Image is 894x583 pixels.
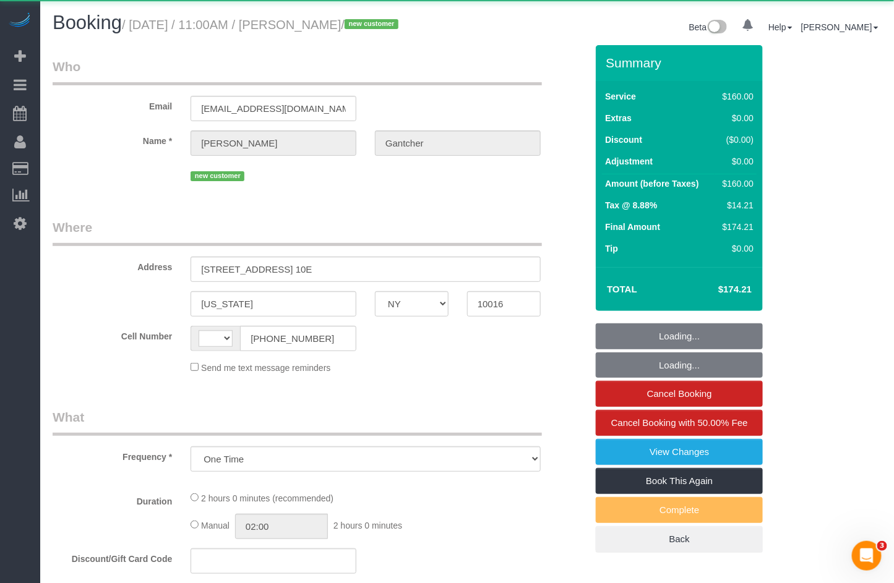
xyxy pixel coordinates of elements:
label: Extras [605,112,632,124]
label: Discount [605,134,642,146]
label: Duration [43,491,181,508]
label: Address [43,257,181,273]
label: Final Amount [605,221,660,233]
input: City [191,291,356,317]
legend: Who [53,57,542,85]
a: View Changes [596,439,763,465]
span: / [341,18,402,32]
span: new customer [191,171,244,181]
strong: Total [607,284,637,294]
label: Service [605,90,636,103]
h3: Summary [606,56,757,70]
a: Cancel Booking with 50.00% Fee [596,410,763,436]
label: Email [43,96,181,113]
legend: Where [53,218,542,246]
div: $0.00 [718,155,754,168]
div: $0.00 [718,112,754,124]
div: $14.21 [718,199,754,211]
div: ($0.00) [718,134,754,146]
iframe: Intercom live chat [852,541,882,571]
small: / [DATE] / 11:00AM / [PERSON_NAME] [122,18,402,32]
label: Adjustment [605,155,653,168]
label: Discount/Gift Card Code [43,548,181,565]
legend: What [53,408,542,436]
label: Frequency * [43,446,181,463]
a: [PERSON_NAME] [801,22,879,32]
span: Send me text message reminders [201,363,330,373]
img: New interface [707,20,727,36]
span: 3 [877,541,887,551]
label: Cell Number [43,326,181,343]
div: $174.21 [718,221,754,233]
input: First Name [191,130,356,156]
span: Cancel Booking with 50.00% Fee [611,417,748,428]
h4: $174.21 [681,284,752,295]
div: $160.00 [718,177,754,190]
div: $0.00 [718,242,754,255]
input: Email [191,96,356,121]
input: Last Name [375,130,541,156]
input: Zip Code [467,291,541,317]
a: Book This Again [596,468,763,494]
img: Automaid Logo [7,12,32,30]
span: Manual [201,521,230,530]
div: $160.00 [718,90,754,103]
span: 2 hours 0 minutes [333,521,402,530]
label: Tip [605,242,618,255]
label: Amount (before Taxes) [605,177,698,190]
span: new customer [345,19,398,29]
a: Cancel Booking [596,381,763,407]
label: Tax @ 8.88% [605,199,657,211]
a: Help [768,22,793,32]
label: Name * [43,130,181,147]
span: 2 hours 0 minutes (recommended) [201,493,333,503]
input: Cell Number [240,326,356,351]
a: Back [596,526,763,552]
span: Booking [53,12,122,33]
a: Beta [689,22,728,32]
